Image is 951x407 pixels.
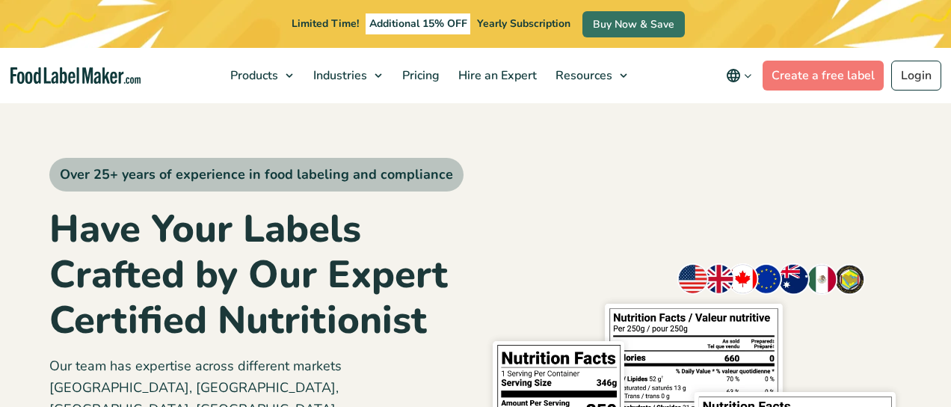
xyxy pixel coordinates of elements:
a: Login [891,61,941,91]
span: Over 25+ years of experience in food labeling and compliance [49,158,464,192]
h1: Have Your Labels Crafted by Our Expert Certified Nutritionist [49,206,464,343]
span: Limited Time! [292,16,359,31]
a: Create a free label [763,61,884,91]
a: Buy Now & Save [582,11,685,37]
span: Additional 15% OFF [366,13,471,34]
a: Pricing [393,48,446,103]
a: Hire an Expert [449,48,543,103]
a: Resources [547,48,635,103]
span: Pricing [398,67,441,84]
span: Resources [551,67,614,84]
span: Hire an Expert [454,67,538,84]
span: Industries [309,67,369,84]
span: Yearly Subscription [477,16,570,31]
span: Products [226,67,280,84]
a: Industries [304,48,390,103]
a: Products [221,48,301,103]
